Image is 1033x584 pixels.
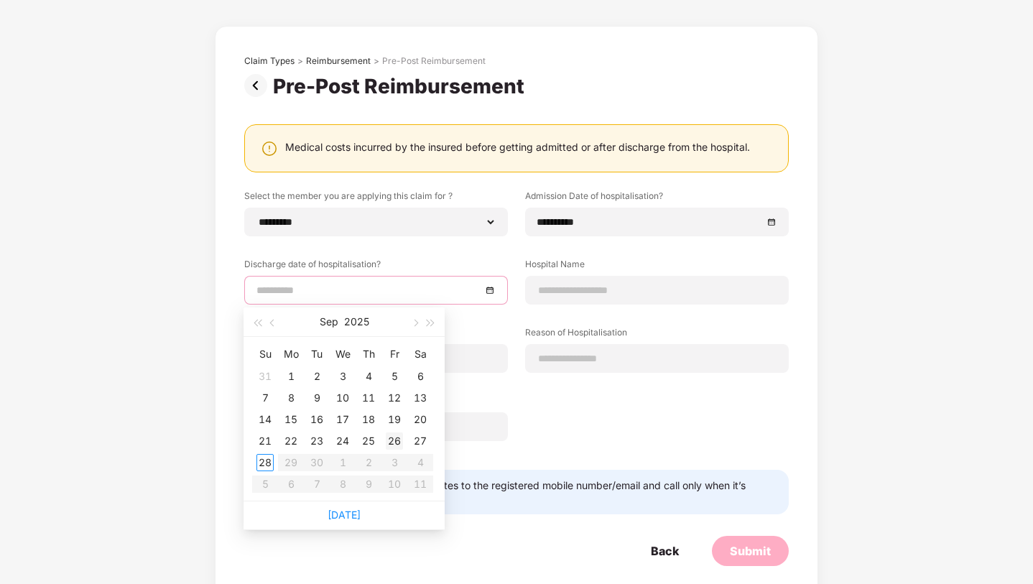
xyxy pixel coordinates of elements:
[407,409,433,430] td: 2025-09-20
[252,409,278,430] td: 2025-09-14
[386,432,403,450] div: 26
[344,307,369,336] button: 2025
[256,454,274,471] div: 28
[282,432,300,450] div: 22
[334,368,351,385] div: 3
[381,409,407,430] td: 2025-09-19
[525,326,789,344] label: Reason of Hospitalisation
[304,409,330,430] td: 2025-09-16
[412,368,429,385] div: 6
[328,509,361,521] a: [DATE]
[304,343,330,366] th: Tu
[278,343,304,366] th: Mo
[278,366,304,387] td: 2025-09-01
[412,389,429,407] div: 13
[360,389,377,407] div: 11
[334,432,351,450] div: 24
[412,432,429,450] div: 27
[386,368,403,385] div: 5
[285,140,750,154] div: Medical costs incurred by the insured before getting admitted or after discharge from the hospital.
[334,389,351,407] div: 10
[407,366,433,387] td: 2025-09-06
[381,430,407,452] td: 2025-09-26
[320,307,338,336] button: Sep
[730,543,771,559] div: Submit
[308,368,325,385] div: 2
[356,343,381,366] th: Th
[244,258,508,276] label: Discharge date of hospitalisation?
[274,478,780,506] div: We’ll send all the claim related updates to the registered mobile number/email and call only when...
[282,389,300,407] div: 8
[256,411,274,428] div: 14
[278,387,304,409] td: 2025-09-08
[252,387,278,409] td: 2025-09-07
[256,389,274,407] div: 7
[304,430,330,452] td: 2025-09-23
[381,387,407,409] td: 2025-09-12
[273,74,530,98] div: Pre-Post Reimbursement
[244,74,273,97] img: svg+xml;base64,PHN2ZyBpZD0iUHJldi0zMngzMiIgeG1sbnM9Imh0dHA6Ly93d3cudzMub3JnLzIwMDAvc3ZnIiB3aWR0aD...
[282,411,300,428] div: 15
[252,452,278,473] td: 2025-09-28
[330,387,356,409] td: 2025-09-10
[252,366,278,387] td: 2025-08-31
[382,55,486,67] div: Pre-Post Reimbursement
[330,343,356,366] th: We
[651,543,679,559] div: Back
[360,368,377,385] div: 4
[252,343,278,366] th: Su
[407,430,433,452] td: 2025-09-27
[308,432,325,450] div: 23
[386,411,403,428] div: 19
[330,366,356,387] td: 2025-09-03
[278,409,304,430] td: 2025-09-15
[381,366,407,387] td: 2025-09-05
[356,430,381,452] td: 2025-09-25
[334,411,351,428] div: 17
[308,389,325,407] div: 9
[330,430,356,452] td: 2025-09-24
[360,411,377,428] div: 18
[261,140,278,157] img: svg+xml;base64,PHN2ZyBpZD0iV2FybmluZ18tXzI0eDI0IiBkYXRhLW5hbWU9Ildhcm5pbmcgLSAyNHgyNCIgeG1sbnM9Im...
[386,389,403,407] div: 12
[356,366,381,387] td: 2025-09-04
[356,409,381,430] td: 2025-09-18
[308,411,325,428] div: 16
[282,368,300,385] div: 1
[525,258,789,276] label: Hospital Name
[412,411,429,428] div: 20
[297,55,303,67] div: >
[360,432,377,450] div: 25
[304,387,330,409] td: 2025-09-09
[244,55,295,67] div: Claim Types
[278,430,304,452] td: 2025-09-22
[407,387,433,409] td: 2025-09-13
[525,190,789,208] label: Admission Date of hospitalisation?
[256,368,274,385] div: 31
[330,409,356,430] td: 2025-09-17
[244,190,508,208] label: Select the member you are applying this claim for ?
[381,343,407,366] th: Fr
[256,432,274,450] div: 21
[356,387,381,409] td: 2025-09-11
[252,430,278,452] td: 2025-09-21
[306,55,371,67] div: Reimbursement
[407,343,433,366] th: Sa
[374,55,379,67] div: >
[304,366,330,387] td: 2025-09-02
